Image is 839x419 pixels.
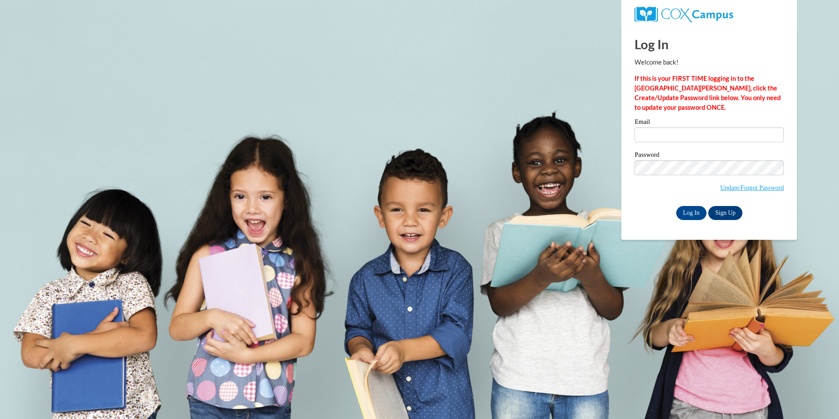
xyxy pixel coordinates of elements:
a: Sign Up [708,206,742,220]
h1: Log In [635,35,784,53]
img: COX Campus [635,7,733,22]
strong: If this is your FIRST TIME logging in to the [GEOGRAPHIC_DATA][PERSON_NAME], click the Create/Upd... [635,75,781,111]
p: Welcome back! [635,58,784,67]
a: Update/Forgot Password [720,184,784,191]
input: Log In [676,206,707,220]
label: Password [635,152,784,160]
label: Email [635,119,784,127]
a: COX Campus [635,7,784,22]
